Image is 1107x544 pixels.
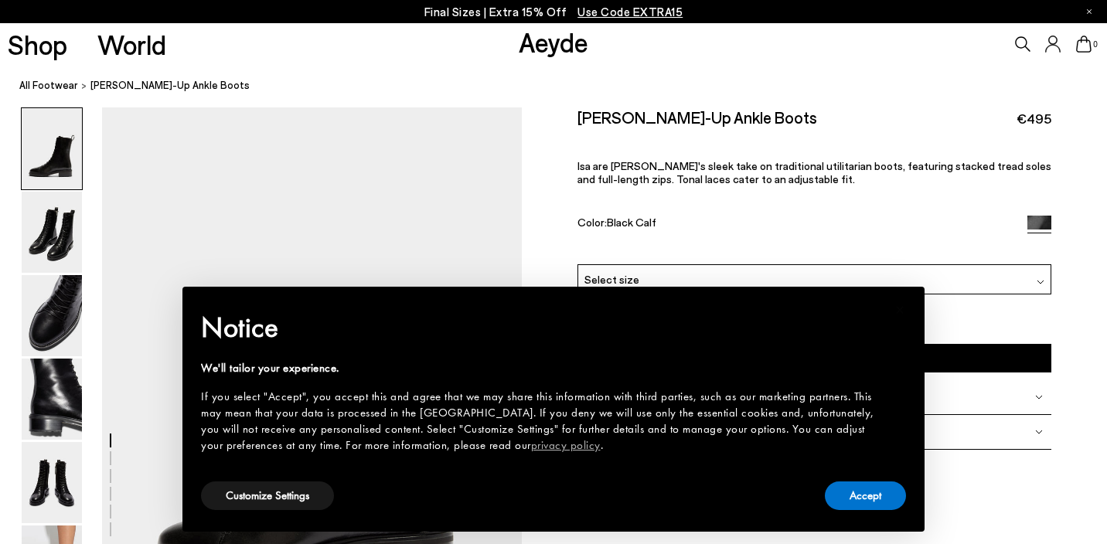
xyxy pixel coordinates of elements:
[881,291,918,328] button: Close this notice
[201,481,334,510] button: Customize Settings
[201,308,881,348] h2: Notice
[895,297,905,321] span: ×
[531,437,601,453] a: privacy policy
[201,360,881,376] div: We'll tailor your experience.
[201,389,881,454] div: If you select "Accept", you accept this and agree that we may share this information with third p...
[825,481,906,510] button: Accept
